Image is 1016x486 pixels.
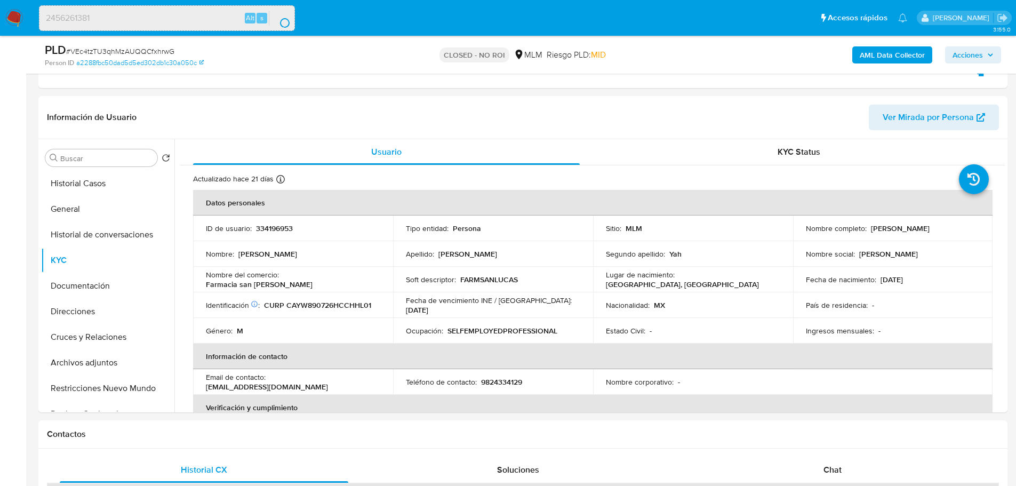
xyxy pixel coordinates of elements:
[606,249,665,259] p: Segundo apellido :
[406,305,428,315] p: [DATE]
[406,377,477,387] p: Teléfono de contacto :
[872,300,874,310] p: -
[871,224,930,233] p: [PERSON_NAME]
[41,376,174,401] button: Restricciones Nuevo Mundo
[945,46,1001,63] button: Acciones
[828,12,887,23] span: Accesos rápidos
[41,222,174,248] button: Historial de conversaciones
[181,464,227,476] span: Historial CX
[41,248,174,273] button: KYC
[438,249,497,259] p: [PERSON_NAME]
[823,464,842,476] span: Chat
[898,13,907,22] a: Notificaciones
[869,105,999,130] button: Ver Mirada por Persona
[41,350,174,376] button: Archivos adjuntos
[269,11,291,26] button: search-icon
[860,46,925,63] b: AML Data Collector
[206,326,233,336] p: Género :
[41,171,174,196] button: Historial Casos
[514,49,542,61] div: MLM
[193,395,993,420] th: Verificación y cumplimiento
[606,300,650,310] p: Nacionalidad :
[193,174,274,184] p: Actualizado hace 21 días
[76,58,204,68] a: a2288fbc50dad5d5ed302db1c30a050c
[806,249,855,259] p: Nombre social :
[650,326,652,336] p: -
[50,154,58,162] button: Buscar
[953,46,983,63] span: Acciones
[883,105,974,130] span: Ver Mirada por Persona
[606,326,645,336] p: Estado Civil :
[260,13,263,23] span: s
[806,224,867,233] p: Nombre completo :
[206,382,328,392] p: [EMAIL_ADDRESS][DOMAIN_NAME]
[47,112,137,123] h1: Información de Usuario
[606,270,675,280] p: Lugar de nacimiento :
[264,300,371,310] p: CURP CAYW890726HCCHHL01
[60,154,153,163] input: Buscar
[654,300,665,310] p: MX
[162,154,170,165] button: Volver al orden por defecto
[447,326,557,336] p: SELFEMPLOYEDPROFESSIONAL
[41,324,174,350] button: Cruces y Relaciones
[997,12,1008,23] a: Salir
[806,326,874,336] p: Ingresos mensuales :
[993,25,1011,34] span: 3.155.0
[626,224,642,233] p: MLM
[460,275,518,284] p: FARMSANLUCAS
[481,377,522,387] p: 9824334129
[406,275,456,284] p: Soft descriptor :
[206,280,313,289] p: Farmacia san [PERSON_NAME]
[41,401,174,427] button: Devices Geolocation
[497,464,539,476] span: Soluciones
[933,13,993,23] p: erika.juarez@mercadolibre.com.mx
[39,11,294,25] input: Buscar usuario o caso...
[678,377,680,387] p: -
[246,13,254,23] span: Alt
[806,275,876,284] p: Fecha de nacimiento :
[547,49,606,61] span: Riesgo PLD:
[45,58,74,68] b: Person ID
[453,224,481,233] p: Persona
[606,280,759,289] p: [GEOGRAPHIC_DATA], [GEOGRAPHIC_DATA]
[47,429,999,440] h1: Contactos
[778,146,820,158] span: KYC Status
[606,377,674,387] p: Nombre corporativo :
[591,49,606,61] span: MID
[406,249,434,259] p: Apellido :
[206,224,252,233] p: ID de usuario :
[406,296,572,305] p: Fecha de vencimiento INE / [GEOGRAPHIC_DATA] :
[852,46,932,63] button: AML Data Collector
[806,300,868,310] p: País de residencia :
[206,300,260,310] p: Identificación :
[238,249,297,259] p: [PERSON_NAME]
[193,190,993,216] th: Datos personales
[206,270,279,280] p: Nombre del comercio :
[41,299,174,324] button: Direcciones
[859,249,918,259] p: [PERSON_NAME]
[237,326,243,336] p: M
[371,146,402,158] span: Usuario
[45,41,66,58] b: PLD
[206,372,266,382] p: Email de contacto :
[606,224,621,233] p: Sitio :
[881,275,903,284] p: [DATE]
[878,326,881,336] p: -
[256,224,293,233] p: 334196953
[439,47,509,62] p: CLOSED - NO ROI
[41,196,174,222] button: General
[41,273,174,299] button: Documentación
[669,249,682,259] p: Yah
[406,326,443,336] p: Ocupación :
[66,46,174,57] span: # VEc4tzTU3qhMzAUQQCfxhrwG
[406,224,449,233] p: Tipo entidad :
[206,249,234,259] p: Nombre :
[193,344,993,369] th: Información de contacto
